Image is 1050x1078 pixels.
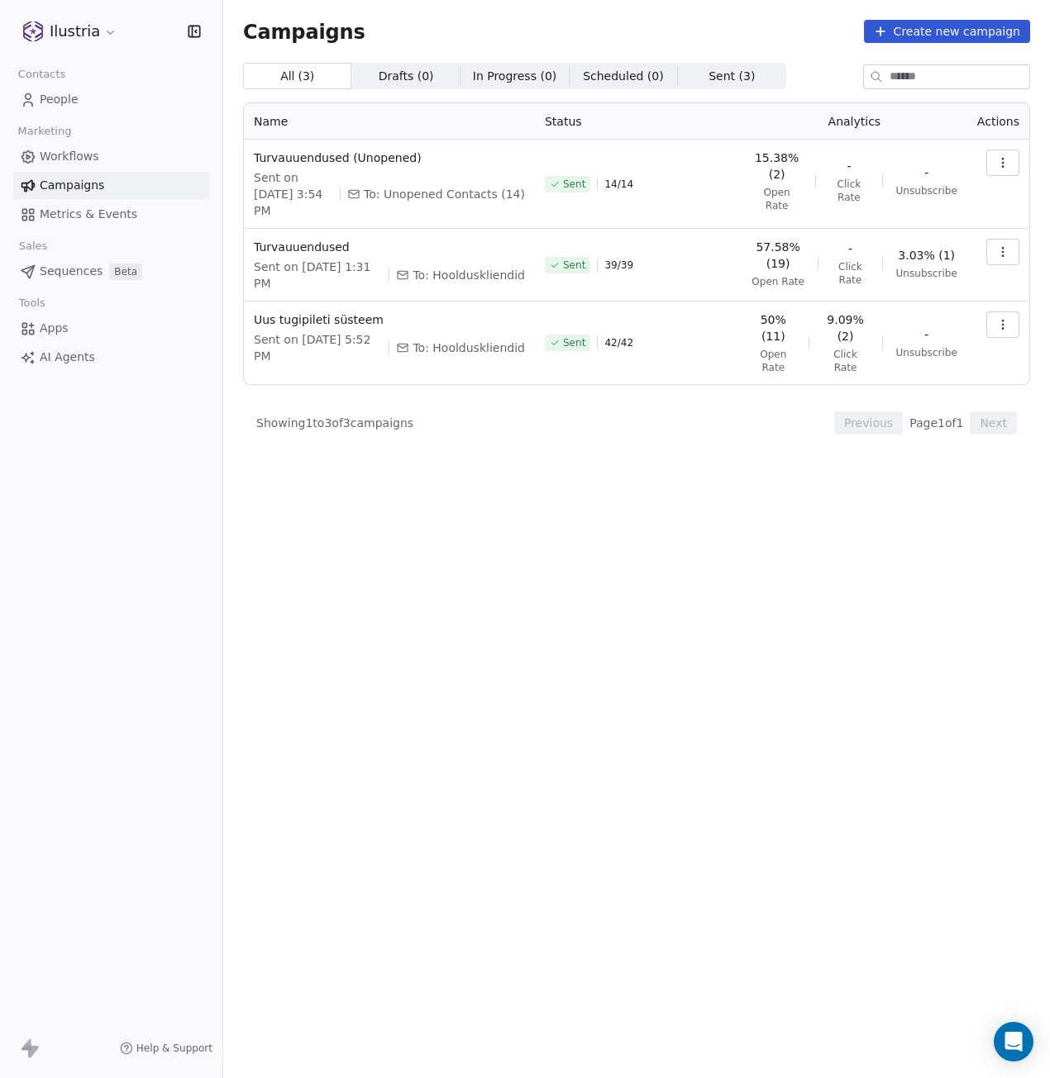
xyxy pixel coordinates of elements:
[40,206,137,223] span: Metrics & Events
[40,91,79,108] span: People
[23,21,43,41] img: veebiteenus-logo.svg
[752,186,802,212] span: Open Rate
[752,239,804,272] span: 57.58% (19)
[604,336,633,349] span: 42 / 42
[742,103,967,140] th: Analytics
[752,150,802,183] span: 15.38% (2)
[11,62,73,87] span: Contacts
[563,259,585,272] span: Sent
[13,86,209,113] a: People
[120,1042,212,1055] a: Help & Support
[563,336,585,349] span: Sent
[254,169,333,219] span: Sent on [DATE] 3:54 PM
[752,311,795,344] span: 50% (11)
[473,68,557,85] span: In Progress ( 0 )
[896,346,957,359] span: Unsubscribe
[379,68,434,85] span: Drafts ( 0 )
[13,315,209,342] a: Apps
[829,178,869,204] span: Click Rate
[909,415,963,431] span: Page 1 of 1
[254,331,382,364] span: Sent on [DATE] 5:52 PM
[413,267,525,283] span: To: Hoolduskliendid
[832,260,869,287] span: Click Rate
[752,348,795,374] span: Open Rate
[898,247,955,264] span: 3.03% (1)
[243,20,365,43] span: Campaigns
[136,1042,212,1055] span: Help & Support
[40,177,104,194] span: Campaigns
[896,184,957,197] span: Unsubscribe
[864,20,1030,43] button: Create new campaign
[20,17,121,45] button: Ilustria
[40,263,103,280] span: Sequences
[11,119,79,144] span: Marketing
[13,143,209,170] a: Workflows
[254,311,525,328] span: Uus tugipileti süsteem
[896,267,957,280] span: Unsubscribe
[535,103,742,140] th: Status
[970,411,1017,435] button: Next
[13,344,209,371] a: AI Agents
[847,158,851,174] span: -
[604,259,633,272] span: 39 / 39
[604,178,633,191] span: 14 / 14
[256,415,413,431] span: Showing 1 to 3 of 3 campaigns
[244,103,535,140] th: Name
[994,1022,1033,1061] div: Open Intercom Messenger
[709,68,755,85] span: Sent ( 3 )
[109,264,142,280] span: Beta
[50,21,100,42] span: Ilustria
[13,201,209,228] a: Metrics & Events
[40,349,95,366] span: AI Agents
[254,150,525,166] span: Turvauuendused (Unopened)
[13,258,209,285] a: SequencesBeta
[13,172,209,199] a: Campaigns
[924,326,928,343] span: -
[40,320,69,337] span: Apps
[848,240,852,257] span: -
[413,340,525,356] span: To: Hoolduskliendid
[822,348,868,374] span: Click Rate
[12,291,52,316] span: Tools
[254,259,382,292] span: Sent on [DATE] 1:31 PM
[822,311,868,344] span: 9.09% (2)
[563,178,585,191] span: Sent
[12,234,55,259] span: Sales
[834,411,903,435] button: Previous
[254,239,525,255] span: Turvauuendused
[583,68,664,85] span: Scheduled ( 0 )
[364,186,525,202] span: To: Unopened Contacts (14)
[967,103,1029,140] th: Actions
[40,148,99,165] span: Workflows
[924,164,928,181] span: -
[752,275,804,288] span: Open Rate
